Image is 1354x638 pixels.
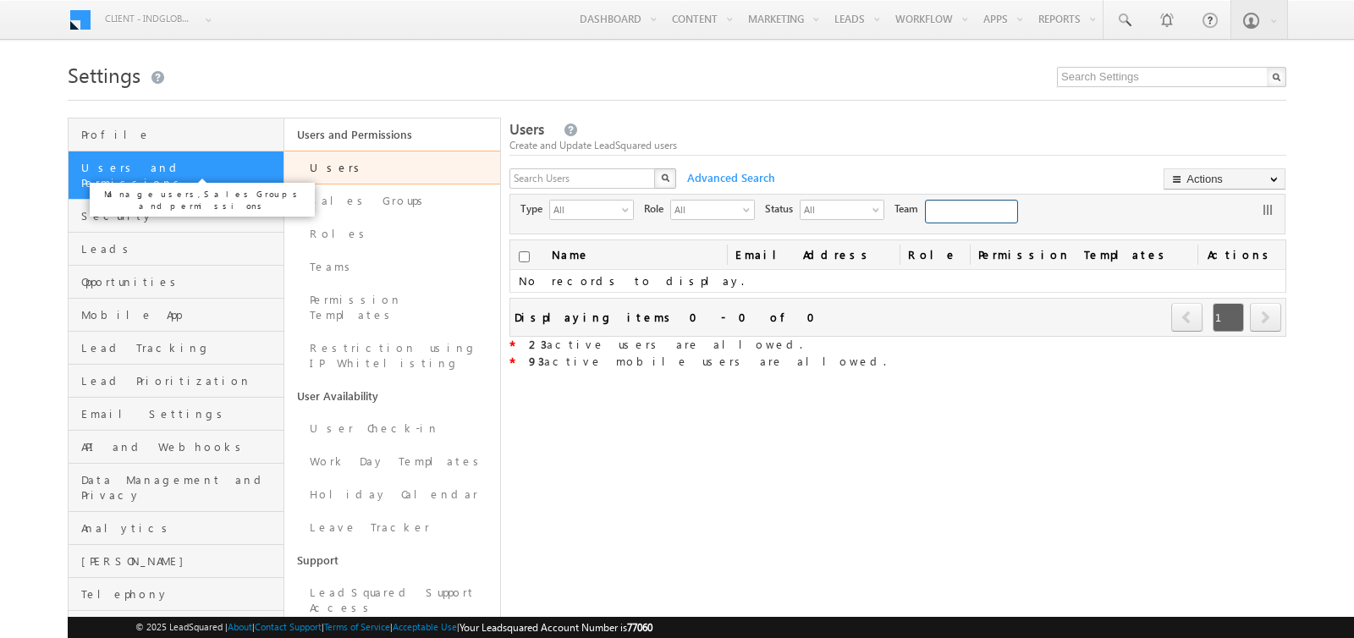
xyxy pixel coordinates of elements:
[529,337,802,351] span: active users are allowed.
[69,578,283,611] a: Telephony
[284,412,500,445] a: User Check-in
[529,354,886,368] span: active mobile users are allowed.
[900,240,970,269] a: Role
[81,406,279,421] span: Email Settings
[970,240,1197,269] span: Permission Templates
[284,332,500,380] a: Restriction using IP Whitelisting
[284,478,500,511] a: Holiday Calendar
[515,307,825,327] div: Displaying items 0 - 0 of 0
[284,445,500,478] a: Work Day Templates
[69,545,283,578] a: [PERSON_NAME]
[69,266,283,299] a: Opportunities
[81,241,279,256] span: Leads
[661,173,669,182] img: Search
[510,270,1285,293] td: No records to display.
[81,160,279,190] span: Users and Permissions
[1057,67,1286,87] input: Search Settings
[228,621,252,632] a: About
[801,201,870,217] span: All
[69,512,283,545] a: Analytics
[81,208,279,223] span: Security
[284,250,500,283] a: Teams
[1171,303,1203,332] span: prev
[81,127,279,142] span: Profile
[69,299,283,332] a: Mobile App
[679,170,780,185] span: Advanced Search
[69,233,283,266] a: Leads
[284,511,500,544] a: Leave Tracker
[69,200,283,233] a: Security
[81,520,279,536] span: Analytics
[509,119,544,139] span: Users
[509,138,1286,153] div: Create and Update LeadSquared users
[393,621,457,632] a: Acceptable Use
[69,431,283,464] a: API and Webhooks
[135,619,652,635] span: © 2025 LeadSquared | | | | |
[529,354,544,368] strong: 93
[894,201,925,217] span: Team
[550,201,619,217] span: All
[543,240,598,269] a: Name
[69,365,283,398] a: Lead Prioritization
[81,340,279,355] span: Lead Tracking
[520,201,549,217] span: Type
[105,10,194,27] span: Client - indglobal1 (77060)
[81,439,279,454] span: API and Webhooks
[1250,303,1281,332] span: next
[1171,305,1203,332] a: prev
[743,205,757,214] span: select
[255,621,322,632] a: Contact Support
[81,373,279,388] span: Lead Prioritization
[509,168,657,189] input: Search Users
[622,205,636,214] span: select
[872,205,886,214] span: select
[69,151,283,200] a: Users and Permissions
[1164,168,1285,190] button: Actions
[81,553,279,569] span: [PERSON_NAME]
[644,201,670,217] span: Role
[1213,303,1244,332] span: 1
[765,201,800,217] span: Status
[460,621,652,634] span: Your Leadsquared Account Number is
[284,380,500,412] a: User Availability
[284,184,500,217] a: Sales Groups
[284,576,500,624] a: LeadSquared Support Access
[529,337,547,351] strong: 23
[96,188,308,212] p: Manage users, Sales Groups and permissions
[69,332,283,365] a: Lead Tracking
[284,544,500,576] a: Support
[81,586,279,602] span: Telephony
[284,151,500,184] a: Users
[324,621,390,632] a: Terms of Service
[68,61,140,88] span: Settings
[671,201,740,217] span: All
[69,464,283,512] a: Data Management and Privacy
[69,118,283,151] a: Profile
[284,217,500,250] a: Roles
[284,283,500,332] a: Permission Templates
[1197,240,1285,269] span: Actions
[81,472,279,503] span: Data Management and Privacy
[81,307,279,322] span: Mobile App
[284,118,500,151] a: Users and Permissions
[727,240,900,269] a: Email Address
[81,274,279,289] span: Opportunities
[1250,305,1281,332] a: next
[627,621,652,634] span: 77060
[69,398,283,431] a: Email Settings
